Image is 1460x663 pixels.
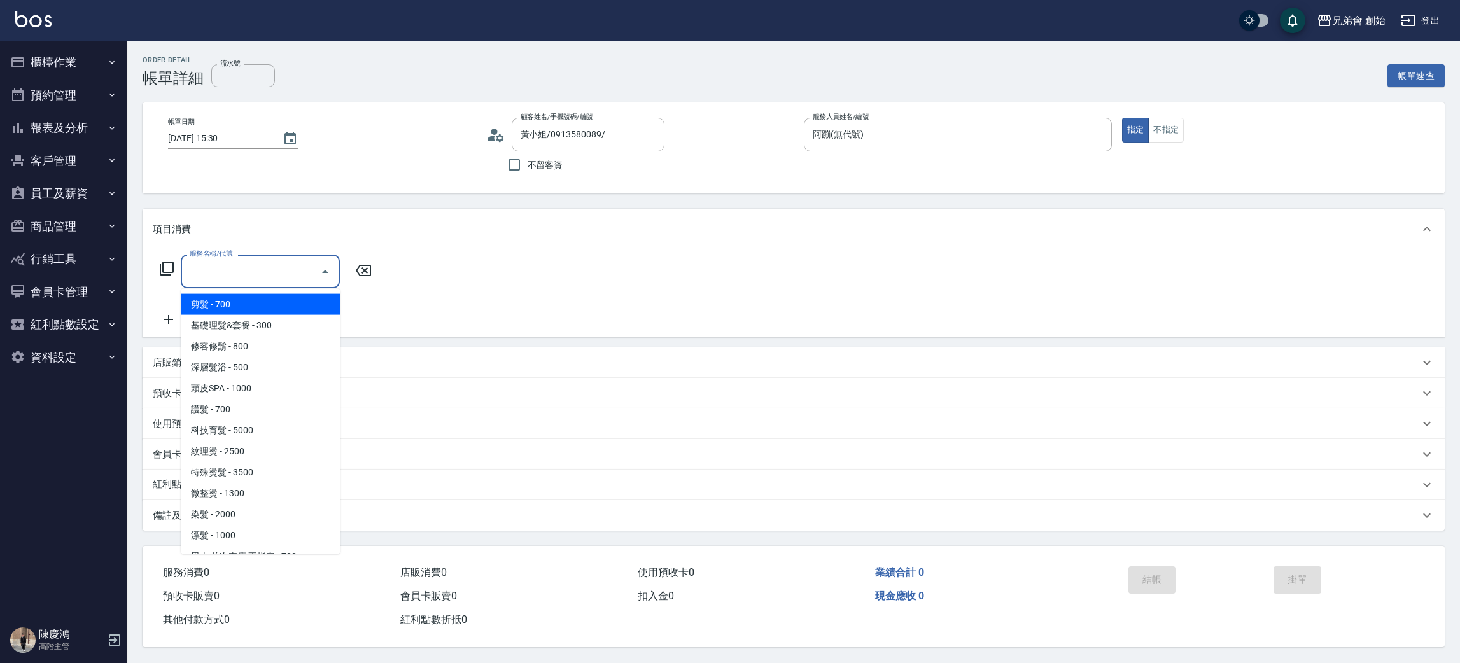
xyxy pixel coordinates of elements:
[153,417,200,431] p: 使用預收卡
[5,111,122,144] button: 報表及分析
[181,336,340,357] span: 修容修鬍 - 800
[168,117,195,127] label: 帳單日期
[400,590,457,602] span: 會員卡販賣 0
[153,478,228,492] p: 紅利點數
[528,158,563,172] span: 不留客資
[163,613,230,625] span: 其他付款方式 0
[143,408,1445,439] div: 使用預收卡編輯訂單不得編輯預收卡使用
[181,420,340,441] span: 科技育髮 - 5000
[15,11,52,27] img: Logo
[190,249,232,258] label: 服務名稱/代號
[181,504,340,525] span: 染髮 - 2000
[315,262,335,282] button: Close
[10,627,36,653] img: Person
[875,566,924,578] span: 業績合計 0
[163,590,220,602] span: 預收卡販賣 0
[181,315,340,336] span: 基礎理髮&套餐 - 300
[400,613,467,625] span: 紅利點數折抵 0
[275,123,305,154] button: Choose date, selected date is 2025-08-19
[39,628,104,641] h5: 陳慶鴻
[143,439,1445,470] div: 會員卡銷售
[181,294,340,315] span: 剪髮 - 700
[143,347,1445,378] div: 店販銷售
[181,378,340,399] span: 頭皮SPA - 1000
[163,566,209,578] span: 服務消費 0
[638,590,674,602] span: 扣入金 0
[5,79,122,112] button: 預約管理
[168,128,270,149] input: YYYY/MM/DD hh:mm
[153,356,191,370] p: 店販銷售
[521,112,593,122] label: 顧客姓名/手機號碼/編號
[5,242,122,276] button: 行銷工具
[1332,13,1386,29] div: 兄弟會 創始
[143,470,1445,500] div: 紅利點數剩餘點數: 0
[153,509,200,522] p: 備註及來源
[5,308,122,341] button: 紅利點數設定
[813,112,869,122] label: 服務人員姓名/編號
[143,56,204,64] h2: Order detail
[143,378,1445,408] div: 預收卡販賣
[143,500,1445,531] div: 備註及來源
[143,209,1445,249] div: 項目消費
[1312,8,1391,34] button: 兄弟會 創始
[181,525,340,546] span: 漂髮 - 1000
[1396,9,1445,32] button: 登出
[5,177,122,210] button: 員工及薪資
[181,483,340,504] span: 微整燙 - 1300
[143,249,1445,337] div: 項目消費
[875,590,924,602] span: 現金應收 0
[5,144,122,178] button: 客戶管理
[181,441,340,462] span: 紋理燙 - 2500
[181,399,340,420] span: 護髮 - 700
[5,276,122,309] button: 會員卡管理
[5,46,122,79] button: 櫃檯作業
[1387,64,1445,88] button: 帳單速查
[181,357,340,378] span: 深層髮浴 - 500
[153,448,200,461] p: 會員卡銷售
[39,641,104,652] p: 高階主管
[400,566,447,578] span: 店販消費 0
[5,341,122,374] button: 資料設定
[5,210,122,243] button: 商品管理
[181,462,340,483] span: 特殊燙髮 - 3500
[143,69,204,87] h3: 帳單詳細
[153,387,200,400] p: 預收卡販賣
[1122,118,1149,143] button: 指定
[1280,8,1305,33] button: save
[638,566,694,578] span: 使用預收卡 0
[220,59,240,68] label: 流水號
[153,223,191,236] p: 項目消費
[181,546,340,567] span: 男士 首次來店 不指定 - 700
[1148,118,1184,143] button: 不指定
